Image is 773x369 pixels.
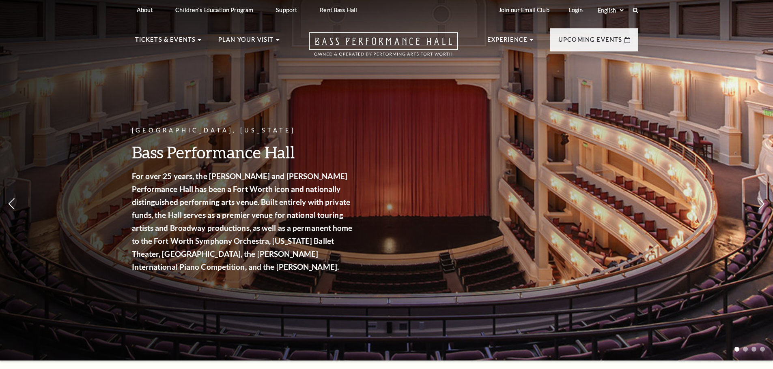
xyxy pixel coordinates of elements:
[218,35,274,49] p: Plan Your Visit
[132,142,355,162] h3: Bass Performance Hall
[558,35,622,49] p: Upcoming Events
[137,6,153,13] p: About
[132,126,355,136] p: [GEOGRAPHIC_DATA], [US_STATE]
[276,6,297,13] p: Support
[132,171,353,271] strong: For over 25 years, the [PERSON_NAME] and [PERSON_NAME] Performance Hall has been a Fort Worth ico...
[487,35,528,49] p: Experience
[135,35,196,49] p: Tickets & Events
[596,6,625,14] select: Select:
[320,6,357,13] p: Rent Bass Hall
[175,6,253,13] p: Children's Education Program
